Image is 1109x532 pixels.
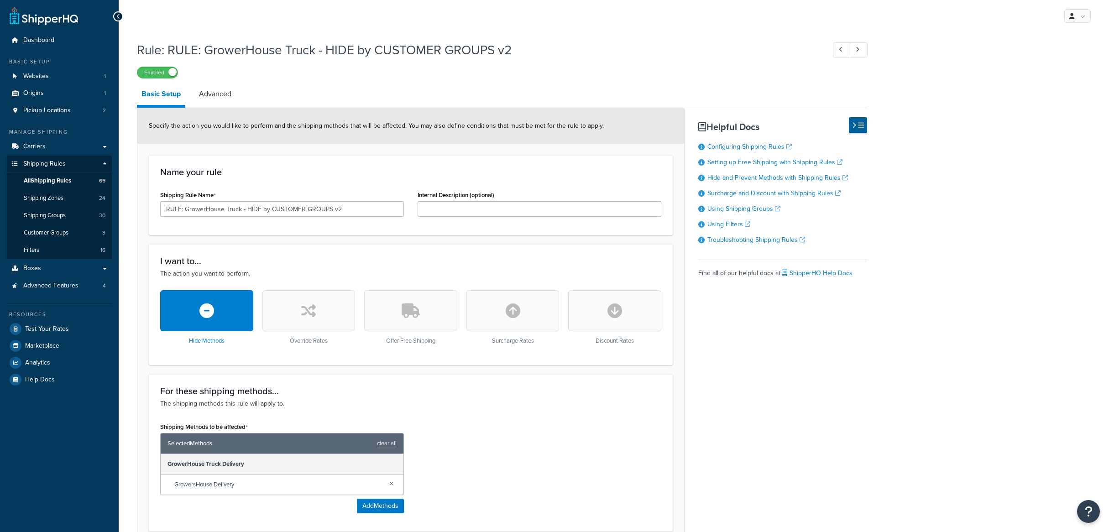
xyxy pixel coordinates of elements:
[418,192,494,198] label: Internal Description (optional)
[7,338,112,354] a: Marketplace
[174,478,382,491] span: GrowersHouse Delivery
[137,67,178,78] label: Enabled
[7,172,112,189] a: AllShipping Rules65
[850,42,868,57] a: Next Record
[104,73,106,80] span: 1
[7,68,112,85] a: Websites1
[25,359,50,367] span: Analytics
[160,167,661,177] h3: Name your rule
[7,85,112,102] a: Origins1
[782,268,853,278] a: ShipperHQ Help Docs
[149,121,604,130] span: Specify the action you would like to perform and the shipping methods that will be affected. You ...
[24,212,66,219] span: Shipping Groups
[160,256,661,266] h3: I want to...
[357,499,404,513] button: AddMethods
[160,386,661,396] h3: For these shipping methods...
[7,58,112,66] div: Basic Setup
[7,224,112,241] li: Customer Groups
[707,157,842,167] a: Setting up Free Shipping with Shipping Rules
[161,454,403,475] div: GrowerHouse Truck Delivery
[24,194,63,202] span: Shipping Zones
[7,311,112,318] div: Resources
[7,224,112,241] a: Customer Groups3
[160,399,661,409] p: The shipping methods this rule will apply to.
[262,290,356,344] div: Override Rates
[568,290,661,344] div: Discount Rates
[466,290,560,344] div: Surcharge Rates
[99,212,105,219] span: 30
[167,437,372,450] span: Selected Methods
[103,107,106,115] span: 2
[23,265,41,272] span: Boxes
[25,325,69,333] span: Test Your Rates
[160,192,216,199] label: Shipping Rule Name
[707,142,792,151] a: Configuring Shipping Rules
[24,246,39,254] span: Filters
[7,371,112,388] a: Help Docs
[137,83,185,108] a: Basic Setup
[24,177,71,185] span: All Shipping Rules
[23,89,44,97] span: Origins
[23,107,71,115] span: Pickup Locations
[104,89,106,97] span: 1
[99,194,105,202] span: 24
[25,376,55,384] span: Help Docs
[194,83,236,105] a: Advanced
[25,342,59,350] span: Marketplace
[7,102,112,119] li: Pickup Locations
[137,41,816,59] h1: Rule: RULE: GrowerHouse Truck - HIDE by CUSTOMER GROUPS v2
[160,290,253,344] div: Hide Methods
[160,423,248,431] label: Shipping Methods to be affected
[707,204,780,214] a: Using Shipping Groups
[23,37,54,44] span: Dashboard
[23,73,49,80] span: Websites
[833,42,851,57] a: Previous Record
[102,229,105,237] span: 3
[7,85,112,102] li: Origins
[707,219,750,229] a: Using Filters
[698,122,867,132] h3: Helpful Docs
[7,102,112,119] a: Pickup Locations2
[7,190,112,207] li: Shipping Zones
[7,190,112,207] a: Shipping Zones24
[99,177,105,185] span: 65
[1077,500,1100,523] button: Open Resource Center
[160,269,661,279] p: The action you want to perform.
[7,355,112,371] a: Analytics
[698,260,867,280] div: Find all of our helpful docs at:
[7,260,112,277] a: Boxes
[707,235,805,245] a: Troubleshooting Shipping Rules
[364,290,457,344] div: Offer Free Shipping
[100,246,105,254] span: 16
[23,143,46,151] span: Carriers
[7,68,112,85] li: Websites
[7,138,112,155] a: Carriers
[7,32,112,49] a: Dashboard
[7,242,112,259] li: Filters
[7,242,112,259] a: Filters16
[7,207,112,224] a: Shipping Groups30
[7,128,112,136] div: Manage Shipping
[7,277,112,294] a: Advanced Features4
[23,282,78,290] span: Advanced Features
[377,437,397,450] a: clear all
[7,321,112,337] a: Test Your Rates
[7,207,112,224] li: Shipping Groups
[849,117,867,133] button: Hide Help Docs
[707,188,841,198] a: Surcharge and Discount with Shipping Rules
[24,229,68,237] span: Customer Groups
[103,282,106,290] span: 4
[23,160,66,168] span: Shipping Rules
[7,156,112,260] li: Shipping Rules
[7,277,112,294] li: Advanced Features
[707,173,848,183] a: Hide and Prevent Methods with Shipping Rules
[7,156,112,172] a: Shipping Rules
